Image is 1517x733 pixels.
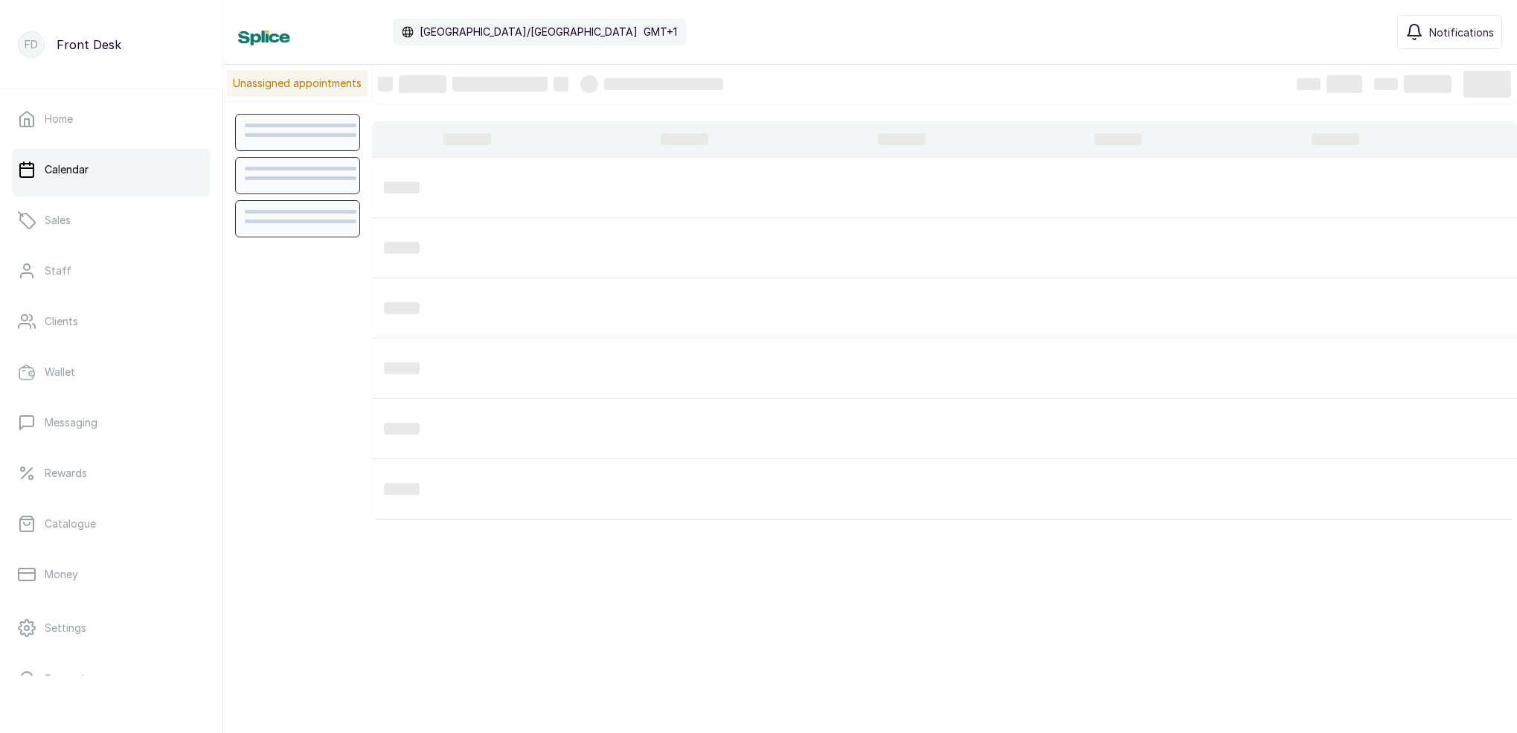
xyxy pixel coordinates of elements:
a: Messaging [12,402,211,444]
a: Support [12,658,211,700]
a: Home [12,98,211,140]
a: Settings [12,607,211,649]
p: [GEOGRAPHIC_DATA]/[GEOGRAPHIC_DATA] [420,25,638,39]
p: Front Desk [57,36,121,54]
p: Wallet [45,365,75,380]
p: Support [45,671,86,686]
p: Money [45,567,78,582]
p: Clients [45,314,78,329]
a: Clients [12,301,211,342]
a: Money [12,554,211,595]
span: Notifications [1429,25,1494,40]
a: Staff [12,250,211,292]
p: Staff [45,263,71,278]
p: Settings [45,621,86,636]
p: Unassigned appointments [227,70,368,97]
p: Sales [45,213,71,228]
a: Wallet [12,351,211,393]
a: Rewards [12,452,211,494]
a: Calendar [12,149,211,191]
p: Home [45,112,73,127]
p: Rewards [45,466,87,481]
a: Sales [12,199,211,241]
p: Catalogue [45,516,96,531]
p: Calendar [45,162,89,177]
p: GMT+1 [644,25,677,39]
button: Notifications [1397,15,1502,49]
p: FD [25,37,38,52]
p: Messaging [45,415,97,430]
a: Catalogue [12,503,211,545]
